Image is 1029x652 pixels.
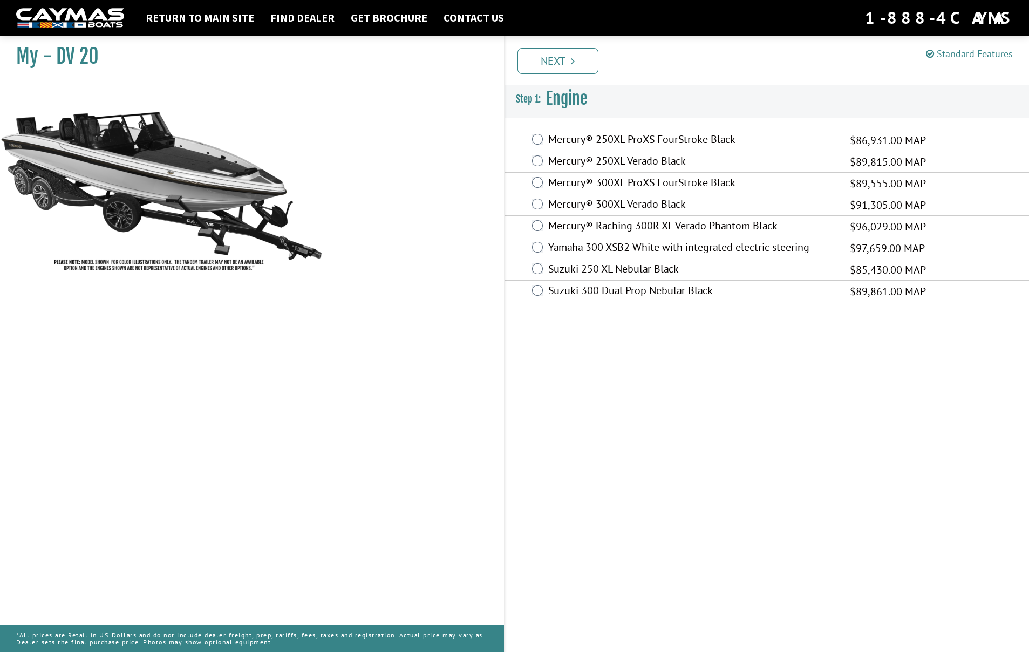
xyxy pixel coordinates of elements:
span: $96,029.00 MAP [850,219,926,235]
span: $97,659.00 MAP [850,240,925,256]
h1: My - DV 20 [16,44,477,69]
span: $89,815.00 MAP [850,154,926,170]
span: $86,931.00 MAP [850,132,926,148]
span: $89,555.00 MAP [850,175,926,192]
label: Mercury® 250XL Verado Black [548,154,837,170]
div: 1-888-4CAYMAS [865,6,1013,30]
a: Find Dealer [265,11,340,25]
a: Return to main site [140,11,260,25]
a: Get Brochure [345,11,433,25]
label: Yamaha 300 XSB2 White with integrated electric steering [548,241,837,256]
span: $91,305.00 MAP [850,197,926,213]
label: Mercury® 300XL ProXS FourStroke Black [548,176,837,192]
span: $89,861.00 MAP [850,283,926,300]
a: Standard Features [926,47,1013,60]
label: Suzuki 300 Dual Prop Nebular Black [548,284,837,300]
p: *All prices are Retail in US Dollars and do not include dealer freight, prep, tariffs, fees, taxe... [16,626,488,651]
a: Next [517,48,598,74]
a: Contact Us [438,11,509,25]
span: $85,430.00 MAP [850,262,926,278]
label: Mercury® 250XL ProXS FourStroke Black [548,133,837,148]
label: Mercury® 300XL Verado Black [548,198,837,213]
label: Suzuki 250 XL Nebular Black [548,262,837,278]
label: Mercury® Raching 300R XL Verado Phantom Black [548,219,837,235]
img: white-logo-c9c8dbefe5ff5ceceb0f0178aa75bf4bb51f6bca0971e226c86eb53dfe498488.png [16,8,124,28]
